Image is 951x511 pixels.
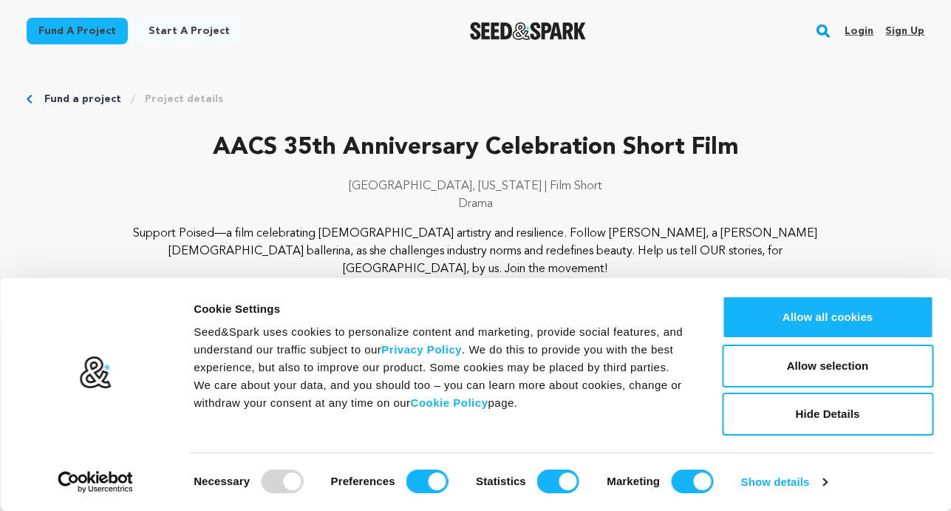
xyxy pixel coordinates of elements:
[137,18,242,44] a: Start a project
[381,343,462,356] a: Privacy Policy
[44,92,121,106] a: Fund a project
[27,130,925,166] p: AACS 35th Anniversary Celebration Short Film
[476,475,526,487] strong: Statistics
[27,177,925,195] p: [GEOGRAPHIC_DATA], [US_STATE] | Film Short
[607,475,660,487] strong: Marketing
[145,92,223,106] a: Project details
[193,464,194,464] legend: Consent Selection
[27,18,128,44] a: Fund a project
[470,22,586,40] a: Seed&Spark Homepage
[31,471,160,493] a: Usercentrics Cookiebot - opens in a new window
[885,19,924,43] a: Sign up
[722,345,933,388] button: Allow selection
[722,296,933,339] button: Allow all cookies
[411,396,488,409] a: Cookie Policy
[116,225,835,278] p: Support Poised—a film celebrating [DEMOGRAPHIC_DATA] artistry and resilience. Follow [PERSON_NAME...
[27,92,925,106] div: Breadcrumb
[845,19,873,43] a: Login
[722,393,933,436] button: Hide Details
[194,475,250,487] strong: Necessary
[194,300,689,318] div: Cookie Settings
[741,471,827,493] a: Show details
[194,323,689,412] div: Seed&Spark uses cookies to personalize content and marketing, provide social features, and unders...
[27,195,925,213] p: Drama
[79,356,112,390] img: logo
[331,475,395,487] strong: Preferences
[470,22,586,40] img: Seed&Spark Logo Dark Mode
